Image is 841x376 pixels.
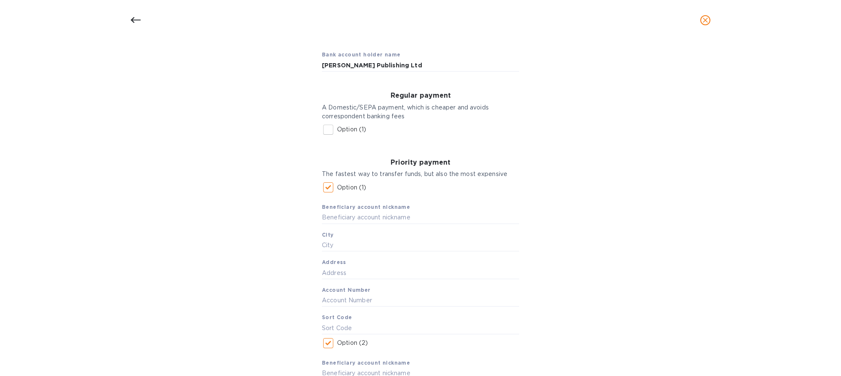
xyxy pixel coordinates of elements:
p: Option (2) [337,339,368,347]
p: Option (1) [337,125,366,134]
p: A Domestic/SEPA payment, which is cheaper and avoids correspondent banking fees [322,103,519,121]
input: Beneficiary account nickname [322,211,519,224]
b: Beneficiary account nickname [322,360,410,366]
b: Sort Code [322,314,352,320]
p: Option (1) [337,183,366,192]
input: Account Number [322,294,519,307]
b: Address [322,259,346,265]
b: Bank account holder name [322,51,401,58]
b: Account Number [322,287,371,293]
b: Beneficiary account nickname [322,204,410,210]
b: City [322,232,334,238]
input: City [322,239,519,252]
input: Address [322,267,519,279]
p: The fastest way to transfer funds, but also the most expensive [322,170,519,179]
input: Sort Code [322,322,519,334]
button: close [695,10,715,30]
h3: Regular payment [322,92,519,100]
h3: Priority payment [322,159,519,167]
